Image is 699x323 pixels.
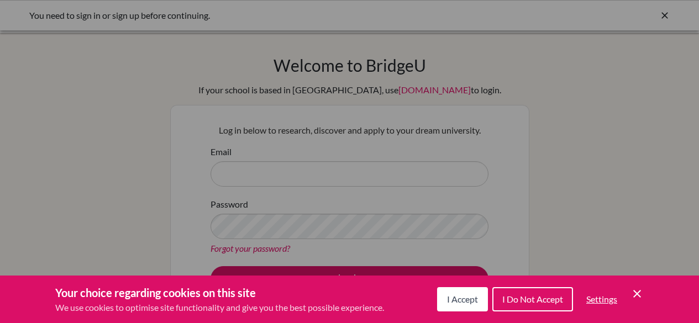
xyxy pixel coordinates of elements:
[55,284,384,301] h3: Your choice regarding cookies on this site
[447,294,478,304] span: I Accept
[492,287,573,311] button: I Do Not Accept
[55,301,384,314] p: We use cookies to optimise site functionality and give you the best possible experience.
[437,287,488,311] button: I Accept
[586,294,617,304] span: Settings
[577,288,626,310] button: Settings
[502,294,563,304] span: I Do Not Accept
[630,287,644,300] button: Save and close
